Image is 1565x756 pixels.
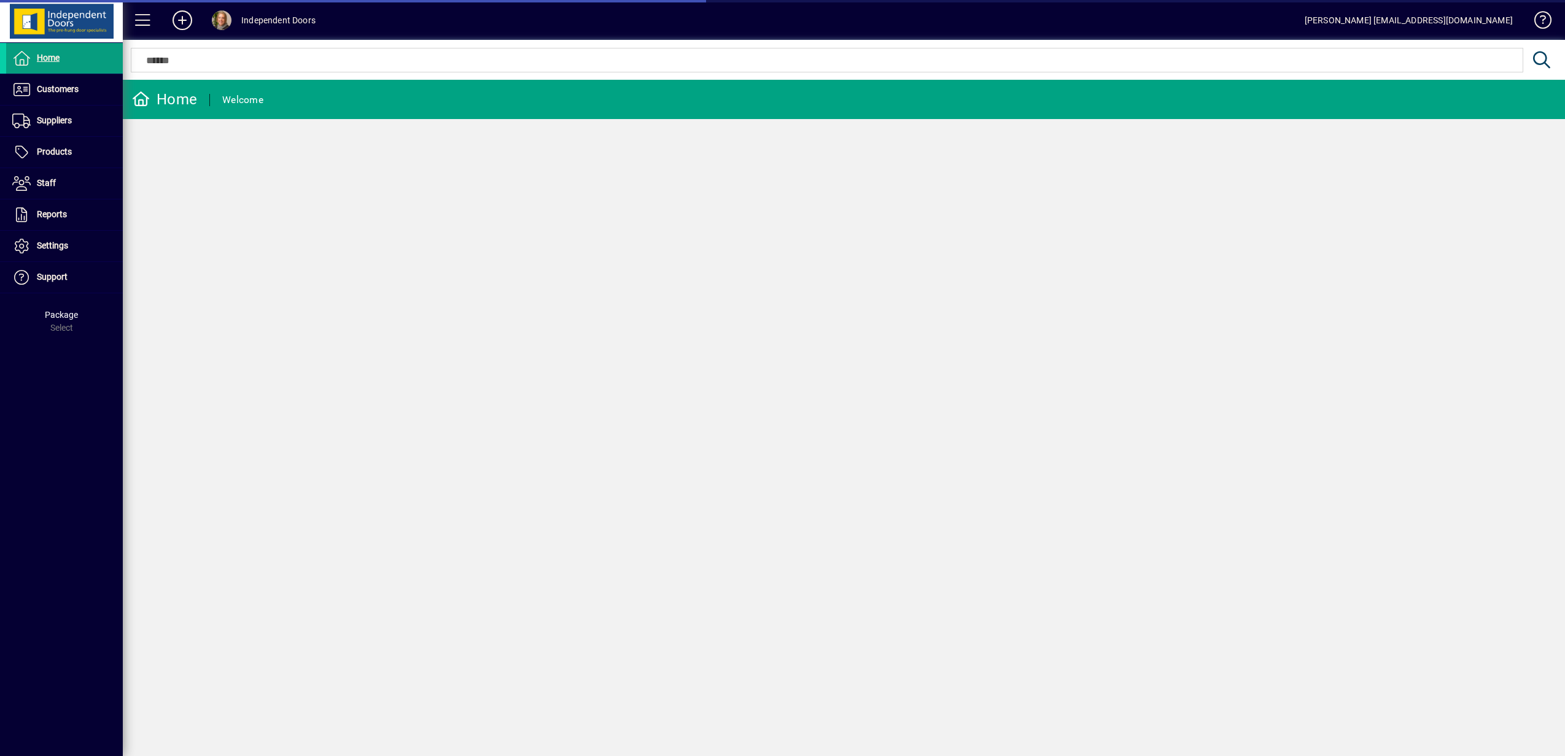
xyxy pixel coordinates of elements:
[6,262,123,293] a: Support
[6,231,123,261] a: Settings
[45,310,78,320] span: Package
[6,168,123,199] a: Staff
[37,241,68,250] span: Settings
[37,53,60,63] span: Home
[37,147,72,156] span: Products
[6,106,123,136] a: Suppliers
[1525,2,1550,42] a: Knowledge Base
[202,9,241,31] button: Profile
[37,209,67,219] span: Reports
[37,84,79,94] span: Customers
[37,115,72,125] span: Suppliers
[163,9,202,31] button: Add
[37,178,56,188] span: Staff
[6,199,123,230] a: Reports
[241,10,316,30] div: Independent Doors
[222,90,263,110] div: Welcome
[37,272,68,282] span: Support
[6,137,123,168] a: Products
[6,74,123,105] a: Customers
[1305,10,1513,30] div: [PERSON_NAME] [EMAIL_ADDRESS][DOMAIN_NAME]
[132,90,197,109] div: Home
